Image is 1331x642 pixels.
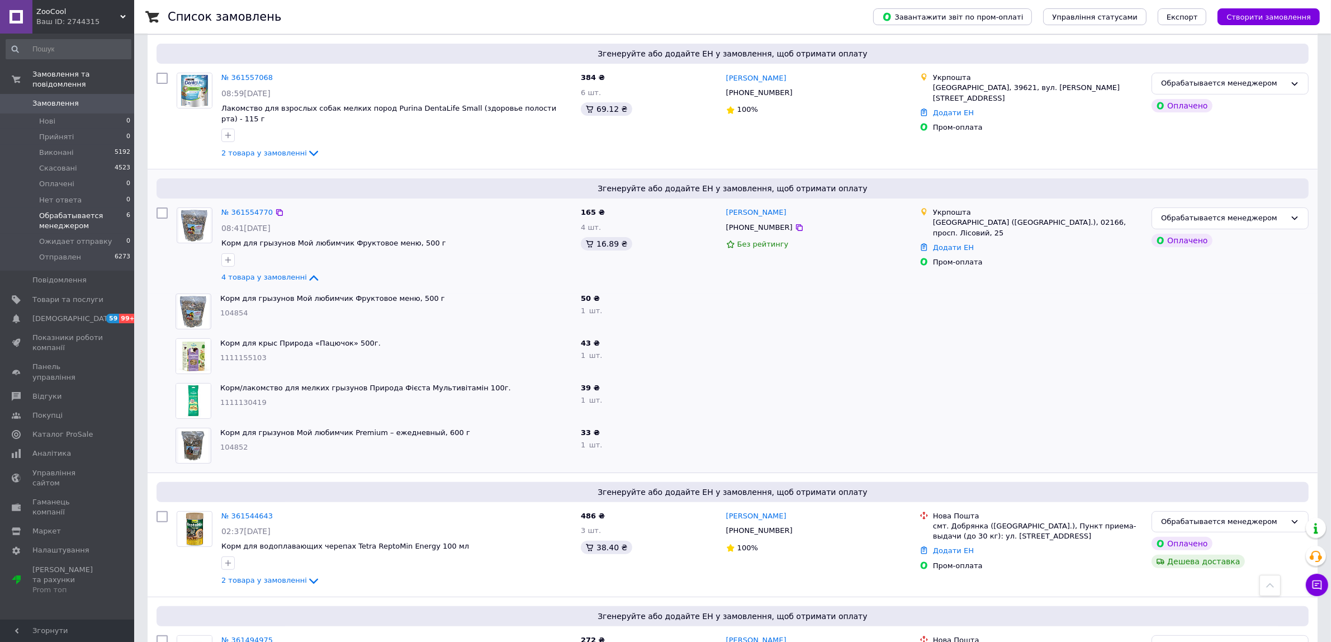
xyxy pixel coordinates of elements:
img: Фото товару [183,512,206,546]
span: 165 ₴ [581,208,605,216]
div: Укрпошта [933,207,1143,218]
span: Корм для грызунов Мой любимчик Фруктовое меню, 500 г [221,239,446,247]
input: Пошук [6,39,131,59]
span: Виконані [39,148,74,158]
span: Аналітика [32,449,71,459]
span: Без рейтингу [737,240,789,248]
span: 08:59[DATE] [221,89,271,98]
img: Фото товару [178,428,209,463]
span: 2 товара у замовленні [221,577,307,585]
a: 2 товара у замовленні [221,149,320,157]
span: Показники роботи компанії [32,333,103,353]
span: 4 шт. [581,223,601,232]
a: Корм/лакомство для мелких грызунов Природа Фієста Мультивітамін 100г. [220,384,511,392]
a: № 361557068 [221,73,273,82]
span: Маркет [32,526,61,536]
span: Ожидает отправку [39,237,112,247]
span: 100% [737,544,758,552]
span: Прийняті [39,132,74,142]
a: Фото товару [177,511,212,547]
span: 486 ₴ [581,512,605,520]
a: [PERSON_NAME] [726,73,787,84]
div: [PHONE_NUMBER] [724,523,795,538]
span: 6273 [115,252,130,262]
div: Пром-оплата [933,561,1143,571]
div: Обрабатывается менеджером [1161,78,1286,89]
a: [PERSON_NAME] [726,511,787,522]
span: Гаманець компанії [32,497,103,517]
span: Управління статусами [1052,13,1138,21]
span: 0 [126,195,130,205]
div: Пром-оплата [933,257,1143,267]
img: Фото товару [176,384,211,418]
a: 2 товара у замовленні [221,576,320,584]
span: 1 шт. [581,396,602,404]
div: Ваш ID: 2744315 [36,17,134,27]
span: 02:37[DATE] [221,527,271,536]
a: № 361544643 [221,512,273,520]
span: Замовлення [32,98,79,108]
span: 0 [126,179,130,189]
a: Додати ЕН [933,243,974,252]
span: 6 [126,211,130,231]
span: Згенеруйте або додайте ЕН у замовлення, щоб отримати оплату [161,48,1304,59]
span: 43 ₴ [581,339,600,347]
span: Створити замовлення [1226,13,1311,21]
span: Обрабатывается менеджером [39,211,126,231]
button: Чат з покупцем [1306,574,1328,596]
span: Замовлення та повідомлення [32,69,134,89]
span: Скасовані [39,163,77,173]
span: 08:41[DATE] [221,224,271,233]
span: Оплачені [39,179,74,189]
span: 33 ₴ [581,428,600,437]
button: Завантажити звіт по пром-оплаті [873,8,1032,25]
span: 3 шт. [581,526,601,535]
a: Додати ЕН [933,108,974,117]
a: № 361554770 [221,208,273,216]
span: 5192 [115,148,130,158]
span: 0 [126,116,130,126]
a: Корм для крыс Природа «Пацючок» 500г. [220,339,381,347]
div: [PHONE_NUMBER] [724,86,795,100]
span: 2 товара у замовленні [221,149,307,157]
span: Покупці [32,410,63,421]
span: Управління сайтом [32,468,103,488]
span: Товари та послуги [32,295,103,305]
div: смт. Добрянка ([GEOGRAPHIC_DATA].), Пункт приема-выдачи (до 30 кг): ул. [STREET_ADDRESS] [933,521,1143,541]
span: Отправлен [39,252,81,262]
span: 99+ [119,314,138,323]
span: 100% [737,105,758,114]
span: 1111155103 [220,353,267,362]
span: 4523 [115,163,130,173]
a: 4 товара у замовленні [221,273,320,281]
span: 50 ₴ [581,294,600,303]
span: 59 [106,314,119,323]
span: 384 ₴ [581,73,605,82]
span: 104854 [220,309,248,317]
span: 104852 [220,443,248,451]
div: [GEOGRAPHIC_DATA] ([GEOGRAPHIC_DATA].), 02166, просп. Лісовий, 25 [933,218,1143,238]
div: Укрпошта [933,73,1143,83]
a: Лакомство для взрослых собак мелких пород Purina DentaLife Small (здоровье полости рта) - 115 г [221,104,556,123]
span: Згенеруйте або додайте ЕН у замовлення, щоб отримати оплату [161,487,1304,498]
a: Створити замовлення [1206,12,1320,21]
span: Згенеруйте або додайте ЕН у замовлення, щоб отримати оплату [161,611,1304,622]
a: Додати ЕН [933,546,974,555]
span: Нет ответа [39,195,82,205]
a: Корм для водоплавающих черепах Tetra ReptoMin Energy 100 мл [221,542,469,550]
span: Повідомлення [32,275,87,285]
a: Фото товару [177,207,212,243]
span: Завантажити звіт по пром-оплаті [882,12,1023,22]
span: Згенеруйте або додайте ЕН у замовлення, щоб отримати оплату [161,183,1304,194]
div: Prom топ [32,585,103,595]
button: Експорт [1158,8,1207,25]
span: ZooCool [36,7,120,17]
a: Корм для грызунов Мой любимчик Premium – ежедневный, 600 г [220,428,470,437]
span: 1 шт. [581,351,602,360]
div: Оплачено [1152,99,1212,112]
div: Пром-оплата [933,122,1143,133]
div: 38.40 ₴ [581,541,632,554]
span: 6 шт. [581,88,601,97]
a: Фото товару [177,73,212,108]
